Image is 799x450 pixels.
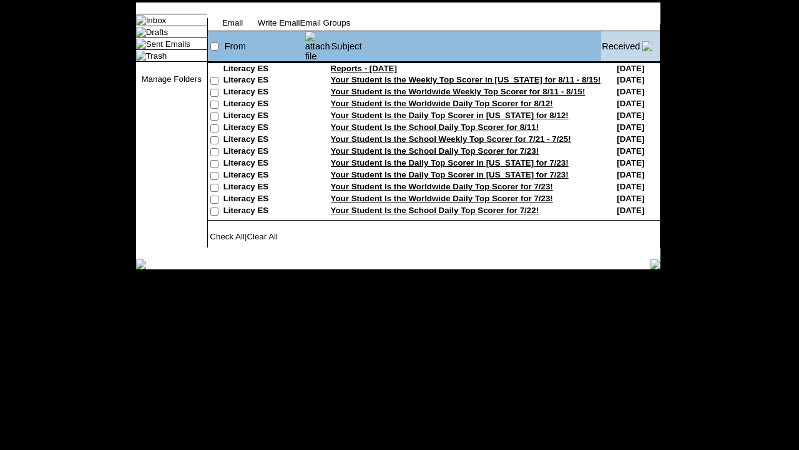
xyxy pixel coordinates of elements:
[617,111,644,120] nobr: [DATE]
[617,182,644,191] nobr: [DATE]
[602,41,640,51] a: Received
[222,18,243,27] a: Email
[617,134,644,144] nobr: [DATE]
[223,99,305,111] td: Literacy ES
[617,99,644,108] nobr: [DATE]
[258,18,300,27] a: Write Email
[223,158,305,170] td: Literacy ES
[331,99,553,108] a: Your Student Is the Worldwide Daily Top Scorer for 8/12!
[617,170,644,179] nobr: [DATE]
[331,158,569,167] a: Your Student Is the Daily Top Scorer in [US_STATE] for 7/23!
[331,111,569,120] a: Your Student Is the Daily Top Scorer in [US_STATE] for 8/12!
[300,18,351,27] a: Email Groups
[210,232,245,241] a: Check All
[223,194,305,206] td: Literacy ES
[331,41,362,51] a: Subject
[136,15,146,25] img: folder_icon_pick.gif
[207,247,661,248] img: black_spacer.gif
[136,51,146,61] img: folder_icon.gif
[223,170,305,182] td: Literacy ES
[331,122,539,132] a: Your Student Is the School Daily Top Scorer for 8/11!
[617,64,644,73] nobr: [DATE]
[617,146,644,156] nobr: [DATE]
[617,194,644,203] nobr: [DATE]
[331,146,539,156] a: Your Student Is the School Daily Top Scorer for 7/23!
[146,51,167,61] a: Trash
[223,64,305,75] td: Literacy ES
[331,64,397,73] a: Reports - [DATE]
[617,75,644,84] nobr: [DATE]
[617,87,644,96] nobr: [DATE]
[223,146,305,158] td: Literacy ES
[650,259,660,269] img: table_footer_right.gif
[331,75,601,84] a: Your Student Is the Weekly Top Scorer in [US_STATE] for 8/11 - 8/15!
[146,27,169,37] a: Drafts
[136,27,146,37] img: folder_icon.gif
[223,87,305,99] td: Literacy ES
[247,232,278,241] a: Clear All
[617,206,644,215] nobr: [DATE]
[642,41,652,51] img: arrow_down.gif
[331,206,539,215] a: Your Student Is the School Daily Top Scorer for 7/22!
[331,87,586,96] a: Your Student Is the Worldwide Weekly Top Scorer for 8/11 - 8/15!
[223,75,305,87] td: Literacy ES
[146,16,167,25] a: Inbox
[136,259,146,269] img: table_footer_left.gif
[331,134,571,144] a: Your Student Is the School Weekly Top Scorer for 7/21 - 7/25!
[141,74,201,84] a: Manage Folders
[305,31,330,61] img: attach file
[136,39,146,49] img: folder_icon.gif
[617,122,644,132] nobr: [DATE]
[223,206,305,217] td: Literacy ES
[331,182,553,191] a: Your Student Is the Worldwide Daily Top Scorer for 7/23!
[331,194,553,203] a: Your Student Is the Worldwide Daily Top Scorer for 7/23!
[223,122,305,134] td: Literacy ES
[208,232,343,241] td: |
[223,134,305,146] td: Literacy ES
[617,158,644,167] nobr: [DATE]
[146,39,190,49] a: Sent Emails
[331,170,569,179] a: Your Student Is the Daily Top Scorer in [US_STATE] for 7/23!
[223,182,305,194] td: Literacy ES
[225,41,246,51] a: From
[223,111,305,122] td: Literacy ES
